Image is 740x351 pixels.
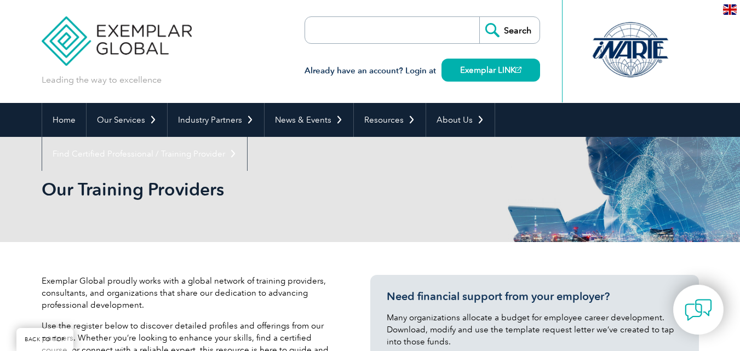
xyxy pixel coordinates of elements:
a: BACK TO TOP [16,328,73,351]
img: en [723,4,737,15]
a: Find Certified Professional / Training Provider [42,137,247,171]
a: Exemplar LINK [441,59,540,82]
a: About Us [426,103,495,137]
img: contact-chat.png [685,296,712,324]
a: News & Events [265,103,353,137]
h3: Already have an account? Login at [305,64,540,78]
a: Resources [354,103,426,137]
a: Industry Partners [168,103,264,137]
input: Search [479,17,540,43]
p: Many organizations allocate a budget for employee career development. Download, modify and use th... [387,312,682,348]
p: Exemplar Global proudly works with a global network of training providers, consultants, and organ... [42,275,337,311]
h2: Our Training Providers [42,181,502,198]
a: Our Services [87,103,167,137]
a: Home [42,103,86,137]
img: open_square.png [515,67,521,73]
p: Leading the way to excellence [42,74,162,86]
h3: Need financial support from your employer? [387,290,682,303]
